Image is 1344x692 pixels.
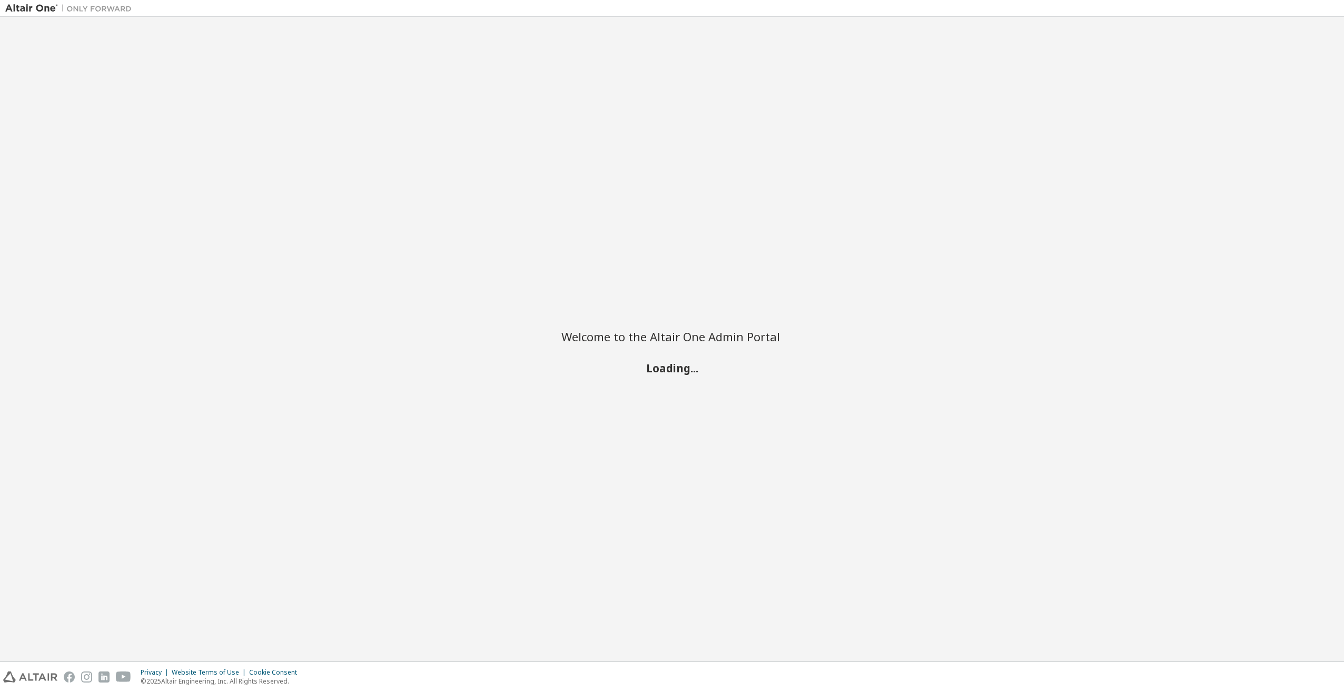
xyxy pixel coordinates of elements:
[141,677,303,686] p: © 2025 Altair Engineering, Inc. All Rights Reserved.
[561,329,783,344] h2: Welcome to the Altair One Admin Portal
[3,671,57,683] img: altair_logo.svg
[172,668,249,677] div: Website Terms of Use
[561,361,783,375] h2: Loading...
[81,671,92,683] img: instagram.svg
[64,671,75,683] img: facebook.svg
[116,671,131,683] img: youtube.svg
[141,668,172,677] div: Privacy
[249,668,303,677] div: Cookie Consent
[5,3,137,14] img: Altair One
[98,671,110,683] img: linkedin.svg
